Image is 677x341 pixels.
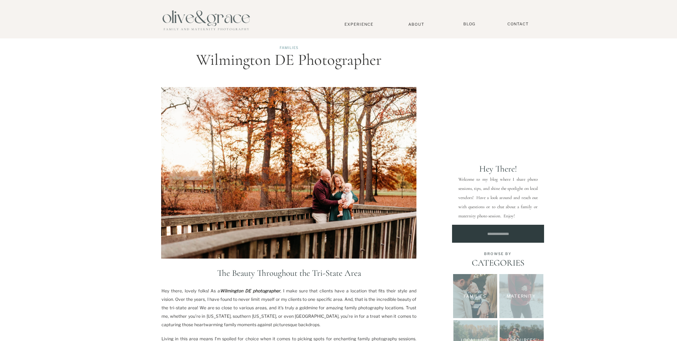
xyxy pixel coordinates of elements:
[458,175,538,217] p: Welcome to my blog where I share photo sessions, tips, and shine the spotlight on local vendors! ...
[504,21,532,27] a: Contact
[501,293,542,300] a: Maternity
[458,163,538,172] p: Hey there!
[163,52,415,68] h1: Wilmington DE Photographer
[161,268,416,278] h2: The Beauty Throughout the Tri-State Area
[459,258,537,268] p: CATEGORIES
[161,87,416,259] img: Wilmington DE photographer
[467,252,529,256] p: browse by
[453,293,497,299] a: Families
[461,21,478,27] a: BLOG
[161,287,416,329] p: Hey there, lovely folks! As a , I make sure that clients have a location that fits their style an...
[405,22,427,26] a: About
[336,22,382,27] a: Experience
[220,288,280,293] em: Wilmington DE photographer
[280,45,298,50] a: Families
